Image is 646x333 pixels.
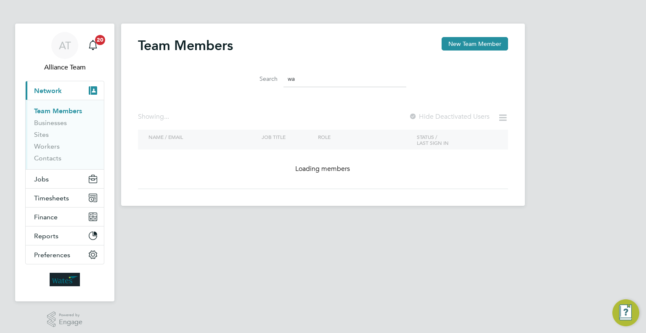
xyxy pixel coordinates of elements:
[59,40,71,51] span: AT
[34,154,61,162] a: Contacts
[34,232,58,240] span: Reports
[59,319,82,326] span: Engage
[26,208,104,226] button: Finance
[138,37,233,54] h2: Team Members
[26,189,104,207] button: Timesheets
[34,131,49,139] a: Sites
[283,71,406,87] input: Search for...
[95,35,105,45] span: 20
[26,245,104,264] button: Preferences
[34,87,62,95] span: Network
[409,112,490,121] label: Hide Deactivated Users
[612,299,639,326] button: Engage Resource Center
[26,170,104,188] button: Jobs
[85,32,101,59] a: 20
[34,142,60,150] a: Workers
[15,24,114,301] nav: Main navigation
[164,112,169,121] span: ...
[25,62,104,72] span: Alliance Team
[34,194,69,202] span: Timesheets
[442,37,508,51] button: New Team Member
[138,112,171,121] div: Showing
[25,273,104,286] a: Go to home page
[34,107,82,115] a: Team Members
[26,226,104,245] button: Reports
[50,273,80,286] img: wates-logo-retina.png
[34,119,67,127] a: Businesses
[47,312,83,328] a: Powered byEngage
[34,251,70,259] span: Preferences
[34,213,58,221] span: Finance
[240,75,278,83] label: Search
[59,312,82,319] span: Powered by
[34,175,49,183] span: Jobs
[26,100,104,169] div: Network
[26,81,104,100] button: Network
[25,32,104,72] a: ATAlliance Team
